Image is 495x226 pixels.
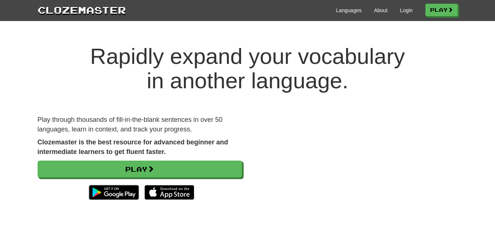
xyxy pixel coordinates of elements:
[38,138,228,155] strong: Clozemaster is the best resource for advanced beginner and intermediate learners to get fluent fa...
[400,7,412,14] a: Login
[374,7,388,14] a: About
[38,3,126,17] a: Clozemaster
[425,4,458,16] a: Play
[38,161,242,178] a: Play
[85,181,142,203] img: Get it on Google Play
[336,7,362,14] a: Languages
[144,185,194,200] img: Download_on_the_App_Store_Badge_US-UK_135x40-25178aeef6eb6b83b96f5f2d004eda3bffbb37122de64afbaef7...
[38,115,242,134] p: Play through thousands of fill-in-the-blank sentences in over 50 languages, learn in context, and...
